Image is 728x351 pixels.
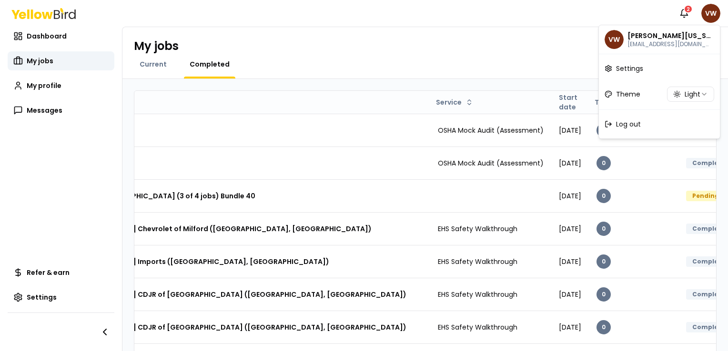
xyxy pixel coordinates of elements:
[616,64,643,73] span: Settings
[616,89,640,99] span: Theme
[627,31,711,40] p: Vance Washington
[627,40,711,48] p: washingtonvance@yahoo.com
[616,119,641,129] span: Log out
[605,30,624,49] span: VW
